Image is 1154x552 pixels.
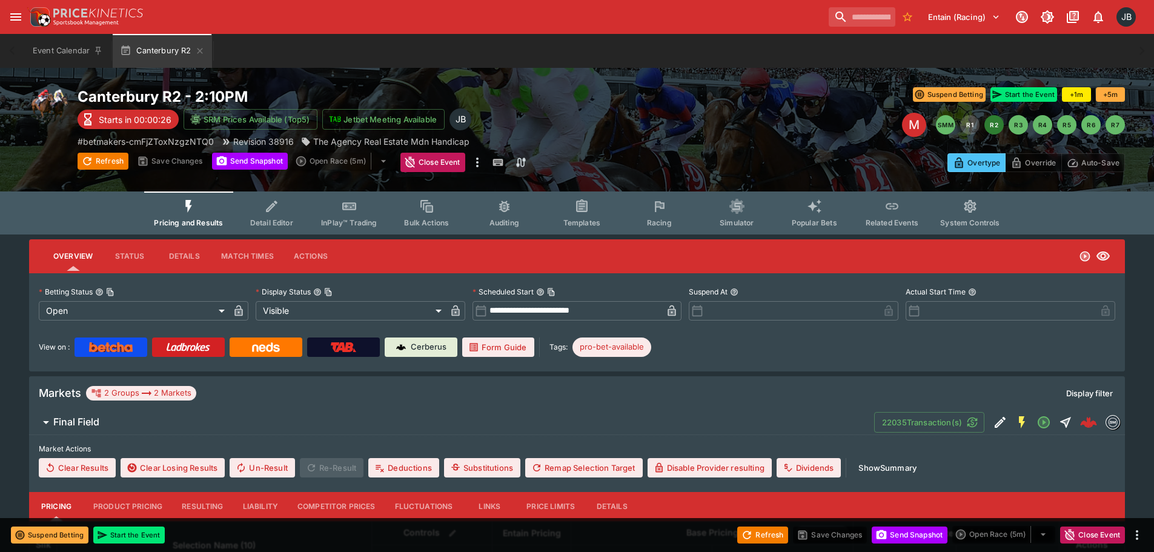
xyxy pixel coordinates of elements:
[872,527,947,544] button: Send Snapshot
[288,492,385,521] button: Competitor Prices
[78,87,602,106] h2: Copy To Clipboard
[921,7,1007,27] button: Select Tenant
[960,115,980,135] button: R1
[91,386,191,401] div: 2 Groups 2 Markets
[53,20,119,25] img: Sportsbook Management
[321,218,377,227] span: InPlay™ Trading
[1116,7,1136,27] div: Josh Brown
[331,342,356,352] img: TabNZ
[648,458,772,477] button: Disable Provider resulting
[53,416,99,428] h6: Final Field
[78,135,214,148] p: Copy To Clipboard
[368,458,439,477] button: Deductions
[874,412,984,433] button: 22035Transaction(s)
[1096,249,1110,264] svg: Visible
[106,288,114,296] button: Copy To Clipboard
[29,87,68,126] img: horse_racing.png
[444,458,520,477] button: Substitutions
[866,218,918,227] span: Related Events
[989,411,1011,433] button: Edit Detail
[89,342,133,352] img: Betcha
[29,410,874,434] button: Final Field
[84,492,172,521] button: Product Pricing
[737,527,788,544] button: Refresh
[1076,410,1101,434] a: bb320bee-2a6e-4bde-90e9-343c50554a11
[121,458,225,477] button: Clear Losing Results
[404,218,449,227] span: Bulk Actions
[39,440,1115,458] label: Market Actions
[536,288,545,296] button: Scheduled StartCopy To Clipboard
[547,288,555,296] button: Copy To Clipboard
[166,342,210,352] img: Ladbrokes
[102,242,157,271] button: Status
[720,218,754,227] span: Simulator
[462,492,517,521] button: Links
[400,153,465,172] button: Close Event
[1106,115,1125,135] button: R7
[647,218,672,227] span: Racing
[1080,414,1097,431] div: bb320bee-2a6e-4bde-90e9-343c50554a11
[470,153,485,172] button: more
[940,218,1000,227] span: System Controls
[1080,414,1097,431] img: logo-cerberus--red.svg
[313,135,469,148] p: The Agency Real Estate Mdn Handicap
[1011,6,1033,28] button: Connected to PK
[517,492,585,521] button: Price Limits
[144,191,1009,234] div: Event type filters
[252,342,279,352] img: Neds
[906,287,966,297] p: Actual Start Time
[172,492,233,521] button: Resulting
[39,338,70,357] label: View on :
[95,288,104,296] button: Betting StatusCopy To Clipboard
[93,527,165,544] button: Start the Event
[952,526,1055,543] div: split button
[300,458,363,477] span: Re-Result
[1055,411,1076,433] button: Straight
[322,109,445,130] button: Jetbet Meeting Available
[211,242,284,271] button: Match Times
[851,458,924,477] button: ShowSummary
[563,218,600,227] span: Templates
[25,34,110,68] button: Event Calendar
[1025,156,1056,169] p: Override
[1081,115,1101,135] button: R6
[913,87,986,102] button: Suspend Betting
[1106,415,1120,430] div: betmakers
[99,113,171,126] p: Starts in 00:00:26
[1009,115,1028,135] button: R3
[1096,87,1125,102] button: +5m
[39,301,229,321] div: Open
[396,342,406,352] img: Cerberus
[284,242,338,271] button: Actions
[1062,87,1091,102] button: +1m
[967,156,1000,169] p: Overtype
[829,7,895,27] input: search
[1036,6,1058,28] button: Toggle light/dark mode
[385,492,463,521] button: Fluctuations
[936,115,1125,135] nav: pagination navigation
[250,218,293,227] span: Detail Editor
[301,135,469,148] div: The Agency Real Estate Mdn Handicap
[449,108,471,130] div: Josh Brown
[154,218,223,227] span: Pricing and Results
[230,458,294,477] span: Un-Result
[233,492,288,521] button: Liability
[313,288,322,296] button: Display StatusCopy To Clipboard
[324,288,333,296] button: Copy To Clipboard
[990,87,1057,102] button: Start the Event
[1062,6,1084,28] button: Documentation
[39,287,93,297] p: Betting Status
[293,153,396,170] div: split button
[1060,527,1125,544] button: Close Event
[984,115,1004,135] button: R2
[947,153,1006,172] button: Overtype
[1036,415,1051,430] svg: Open
[39,386,81,400] h5: Markets
[549,338,568,357] label: Tags:
[1113,4,1139,30] button: Josh Brown
[385,338,457,357] a: Cerberus
[1130,528,1144,542] button: more
[947,153,1125,172] div: Start From
[1087,6,1109,28] button: Notifications
[39,458,116,477] button: Clear Results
